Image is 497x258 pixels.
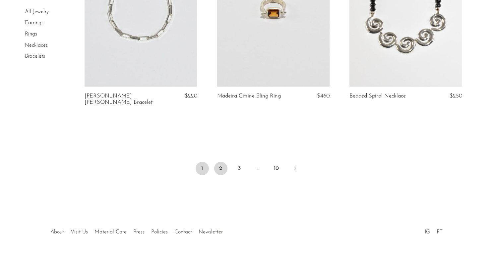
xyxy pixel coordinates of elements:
[425,229,430,235] a: IG
[421,224,446,237] ul: Social Medias
[71,229,88,235] a: Visit Us
[25,54,45,59] a: Bracelets
[133,229,145,235] a: Press
[174,229,192,235] a: Contact
[94,229,127,235] a: Material Care
[25,9,49,15] a: All Jewelry
[217,93,281,99] a: Madeira Citrine Sling Ring
[25,32,37,37] a: Rings
[251,162,265,175] span: …
[151,229,168,235] a: Policies
[288,162,302,176] a: Next
[233,162,246,175] a: 3
[317,93,330,99] span: $460
[25,21,43,26] a: Earrings
[437,229,443,235] a: PT
[349,93,406,99] a: Beaded Spiral Necklace
[214,162,227,175] a: 2
[450,93,462,99] span: $250
[185,93,197,99] span: $220
[196,162,209,175] span: 1
[85,93,159,105] a: [PERSON_NAME] [PERSON_NAME] Bracelet
[270,162,283,175] a: 10
[50,229,64,235] a: About
[47,224,226,237] ul: Quick links
[25,43,48,48] a: Necklaces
